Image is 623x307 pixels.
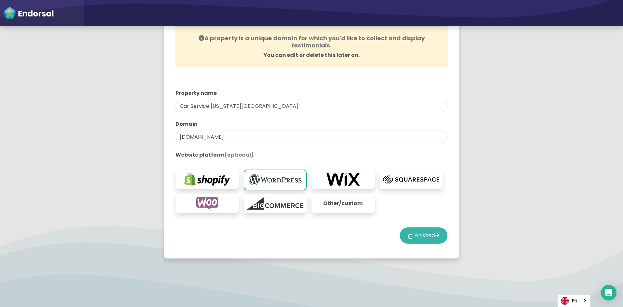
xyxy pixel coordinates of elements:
[601,285,617,301] div: Open Intercom Messenger
[3,6,54,19] img: endorsal-logo-white@2x.png
[179,197,236,210] img: woocommerce.com-logo.png
[248,173,303,186] img: wordpress.org-logo.png
[184,35,439,49] h4: A property is a unique domain for which you'd like to collect and display testimonials.
[176,131,447,143] input: eg. websitename.com
[557,294,591,307] aside: Language selected: English
[247,197,304,210] img: bigcommerce.com-logo.png
[400,227,447,244] button: Finished
[558,295,590,307] a: EN
[225,151,254,159] span: (optional)
[383,173,440,186] img: squarespace.com-logo.png
[179,173,236,186] img: shopify.com-logo.png
[176,89,447,97] label: Property name
[176,100,447,112] input: eg. My Website
[184,51,439,59] p: You can edit or delete this later on.
[176,151,447,159] label: Website platform
[315,173,372,186] img: wix.com-logo.png
[176,120,447,128] label: Domain
[315,197,372,210] p: Other/custom
[557,294,591,307] div: Language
